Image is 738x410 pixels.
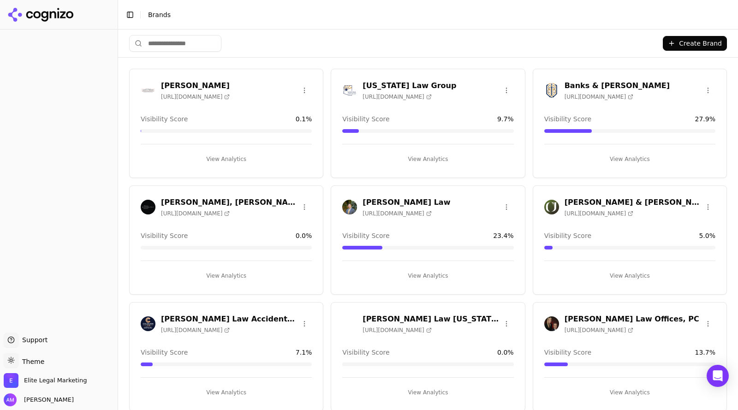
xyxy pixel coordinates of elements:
[4,393,74,406] button: Open user button
[342,152,513,166] button: View Analytics
[363,93,431,101] span: [URL][DOMAIN_NAME]
[18,358,44,365] span: Theme
[141,114,188,124] span: Visibility Score
[342,348,389,357] span: Visibility Score
[4,393,17,406] img: Alex Morris
[544,231,591,240] span: Visibility Score
[565,314,699,325] h3: [PERSON_NAME] Law Offices, PC
[663,36,727,51] button: Create Brand
[565,327,633,334] span: [URL][DOMAIN_NAME]
[4,373,18,388] img: Elite Legal Marketing
[342,200,357,214] img: Cannon Law
[141,385,312,400] button: View Analytics
[141,231,188,240] span: Visibility Score
[707,365,729,387] div: Open Intercom Messenger
[544,83,559,98] img: Banks & Brower
[544,114,591,124] span: Visibility Score
[161,314,297,325] h3: [PERSON_NAME] Law Accident & Injury Lawyers
[296,348,312,357] span: 7.1 %
[565,197,701,208] h3: [PERSON_NAME] & [PERSON_NAME]
[565,210,633,217] span: [URL][DOMAIN_NAME]
[148,10,712,19] nav: breadcrumb
[141,268,312,283] button: View Analytics
[141,348,188,357] span: Visibility Score
[363,314,499,325] h3: [PERSON_NAME] Law [US_STATE] [MEDICAL_DATA]
[565,80,670,91] h3: Banks & [PERSON_NAME]
[544,385,715,400] button: View Analytics
[497,114,514,124] span: 9.7 %
[544,152,715,166] button: View Analytics
[544,268,715,283] button: View Analytics
[296,114,312,124] span: 0.1 %
[544,348,591,357] span: Visibility Score
[161,197,297,208] h3: [PERSON_NAME], [PERSON_NAME] & [PERSON_NAME] Law Office
[565,93,633,101] span: [URL][DOMAIN_NAME]
[141,152,312,166] button: View Analytics
[544,200,559,214] img: Cohen & Jaffe
[363,210,431,217] span: [URL][DOMAIN_NAME]
[363,327,431,334] span: [URL][DOMAIN_NAME]
[342,231,389,240] span: Visibility Score
[141,83,155,98] img: Aaron Herbert
[148,11,171,18] span: Brands
[342,268,513,283] button: View Analytics
[695,114,715,124] span: 27.9 %
[342,316,357,331] img: Colburn Law Washington Dog Bite
[363,197,450,208] h3: [PERSON_NAME] Law
[161,327,230,334] span: [URL][DOMAIN_NAME]
[161,93,230,101] span: [URL][DOMAIN_NAME]
[161,80,230,91] h3: [PERSON_NAME]
[18,335,48,345] span: Support
[342,385,513,400] button: View Analytics
[695,348,715,357] span: 13.7 %
[342,114,389,124] span: Visibility Score
[24,376,87,385] span: Elite Legal Marketing
[342,83,357,98] img: Arizona Law Group
[493,231,513,240] span: 23.4 %
[497,348,514,357] span: 0.0 %
[4,373,87,388] button: Open organization switcher
[699,231,715,240] span: 5.0 %
[544,316,559,331] img: Crossman Law Offices, PC
[141,316,155,331] img: Colburn Law Accident & Injury Lawyers
[20,396,74,404] span: [PERSON_NAME]
[296,231,312,240] span: 0.0 %
[141,200,155,214] img: Bishop, Del Vecchio & Beeks Law Office
[363,80,456,91] h3: [US_STATE] Law Group
[161,210,230,217] span: [URL][DOMAIN_NAME]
